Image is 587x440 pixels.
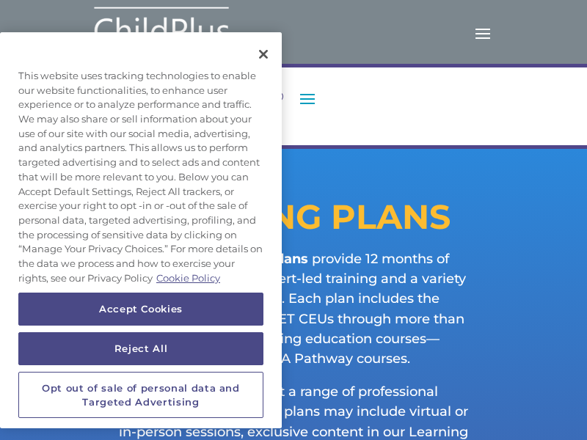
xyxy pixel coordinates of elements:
[117,249,470,382] p: provide 12 months of unlimited access to expert-led training and a variety of exclusive benefits....
[59,200,528,241] h1: LEARNING PLANS
[18,293,263,325] button: Accept Cookies
[18,332,263,364] button: Reject All
[156,272,220,284] a: More information about your privacy, opens in a new tab
[247,38,280,70] button: Close
[18,372,263,418] button: Opt out of sale of personal data and Targeted Advertising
